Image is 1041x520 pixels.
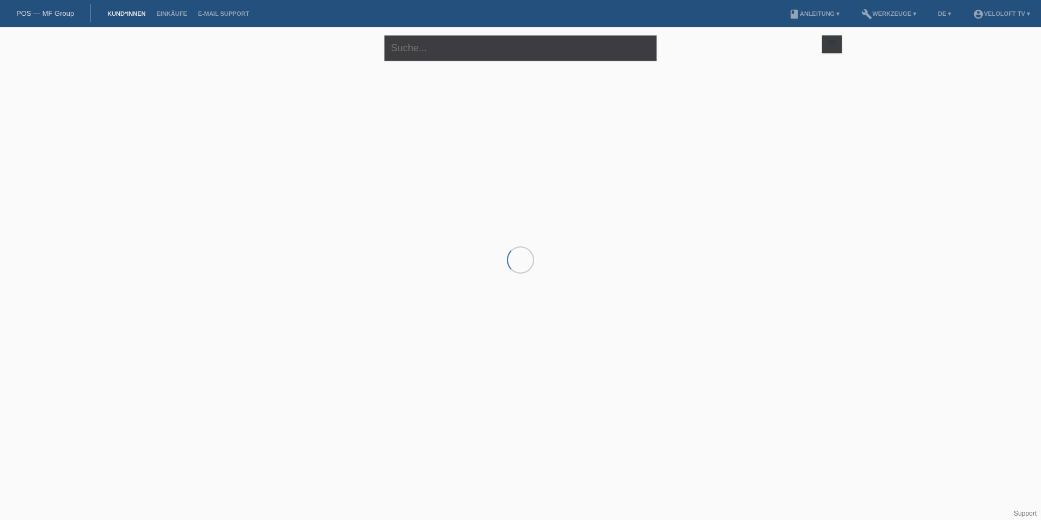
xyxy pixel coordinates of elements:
[856,10,922,17] a: buildWerkzeuge ▾
[16,9,74,17] a: POS — MF Group
[151,10,192,17] a: Einkäufe
[826,38,838,50] i: filter_list
[783,10,845,17] a: bookAnleitung ▾
[933,10,957,17] a: DE ▾
[967,10,1036,17] a: account_circleVeloLoft TV ▾
[789,9,800,20] i: book
[102,10,151,17] a: Kund*innen
[1014,510,1037,517] a: Support
[384,35,657,61] input: Suche...
[861,9,872,20] i: build
[193,10,255,17] a: E-Mail Support
[973,9,984,20] i: account_circle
